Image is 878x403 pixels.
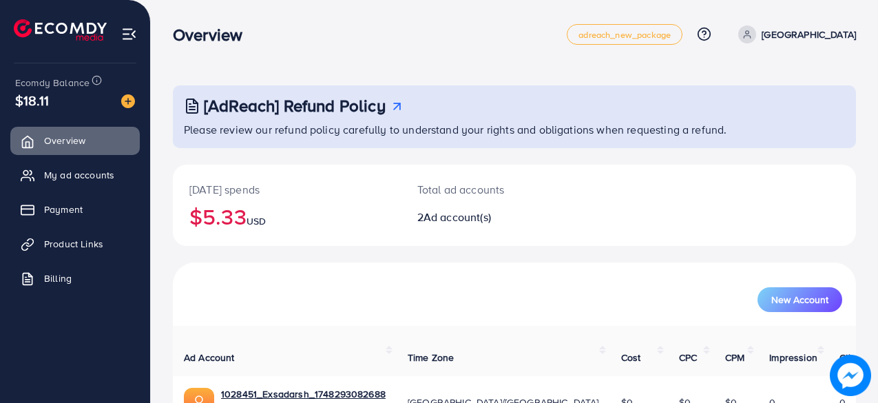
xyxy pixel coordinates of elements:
[44,134,85,147] span: Overview
[189,203,384,229] h2: $5.33
[408,351,454,364] span: Time Zone
[830,355,870,395] img: image
[173,25,253,45] h3: Overview
[44,271,72,285] span: Billing
[15,90,49,110] span: $18.11
[14,19,107,41] img: logo
[10,161,140,189] a: My ad accounts
[578,30,671,39] span: adreach_new_package
[725,351,744,364] span: CPM
[733,25,856,43] a: [GEOGRAPHIC_DATA]
[417,211,555,224] h2: 2
[121,26,137,42] img: menu
[839,351,866,364] span: Clicks
[621,351,641,364] span: Cost
[247,214,266,228] span: USD
[567,24,682,45] a: adreach_new_package
[221,387,386,401] a: 1028451_Exsadarsh_1748293082688
[769,351,817,364] span: Impression
[10,127,140,154] a: Overview
[10,230,140,258] a: Product Links
[762,26,856,43] p: [GEOGRAPHIC_DATA]
[424,209,491,225] span: Ad account(s)
[679,351,697,364] span: CPC
[10,196,140,223] a: Payment
[189,181,384,198] p: [DATE] spends
[44,237,103,251] span: Product Links
[771,295,828,304] span: New Account
[121,94,135,108] img: image
[204,96,386,116] h3: [AdReach] Refund Policy
[44,168,114,182] span: My ad accounts
[757,287,842,312] button: New Account
[10,265,140,292] a: Billing
[184,351,235,364] span: Ad Account
[15,76,90,90] span: Ecomdy Balance
[184,121,848,138] p: Please review our refund policy carefully to understand your rights and obligations when requesti...
[44,203,83,216] span: Payment
[417,181,555,198] p: Total ad accounts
